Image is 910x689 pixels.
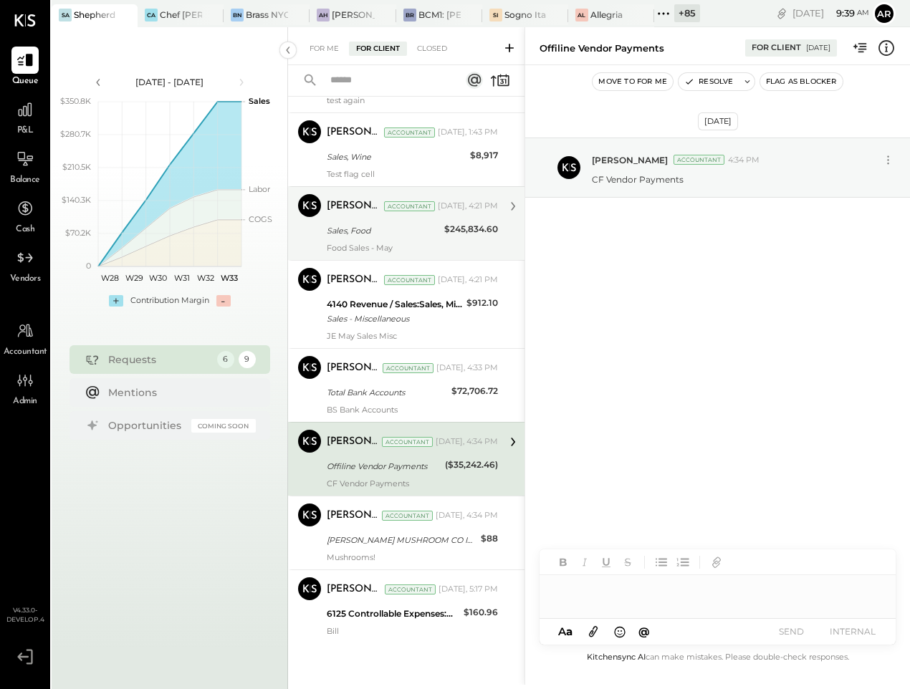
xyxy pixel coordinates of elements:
[16,223,34,236] span: Cash
[762,622,820,641] button: SEND
[12,75,39,88] span: Queue
[1,195,49,236] a: Cash
[445,458,498,472] div: ($35,242.46)
[592,154,668,166] span: [PERSON_NAME]
[10,273,41,286] span: Vendors
[327,361,380,375] div: [PERSON_NAME]
[418,9,461,21] div: BCM1: [PERSON_NAME] Kitchen Bar Market
[327,243,498,253] div: Food Sales - May
[145,9,158,21] div: CA
[436,510,498,521] div: [DATE], 4:34 PM
[109,295,123,307] div: +
[10,174,40,187] span: Balance
[86,261,91,271] text: 0
[674,553,692,572] button: Ordered List
[109,76,231,88] div: [DATE] - [DATE]
[327,223,440,238] div: Sales, Food
[383,363,434,373] div: Accountant
[327,552,498,562] div: Mushrooms!
[327,150,466,164] div: Sales, Wine
[327,199,381,213] div: [PERSON_NAME]
[638,625,650,638] span: @
[873,2,896,25] button: Ar
[62,162,91,172] text: $210.5K
[59,9,72,21] div: Sa
[327,273,381,287] div: [PERSON_NAME]
[327,533,476,547] div: [PERSON_NAME] MUSHROOM CO INC
[60,96,91,106] text: $350.8K
[385,584,436,594] div: Accountant
[217,351,234,368] div: 6
[327,385,447,400] div: Total Bank Accounts
[1,317,49,359] a: Accountant
[590,9,623,21] div: Allegria
[327,331,498,341] div: JE May Sales Misc
[384,201,435,211] div: Accountant
[481,531,498,546] div: $88
[160,9,202,21] div: Chef [PERSON_NAME]'s Vineyard Restaurant and Bar
[775,6,789,21] div: copy link
[191,419,256,433] div: Coming Soon
[65,228,91,238] text: $70.2K
[1,145,49,187] a: Balance
[221,273,238,283] text: W33
[618,553,637,572] button: Strikethrough
[464,605,498,620] div: $160.96
[382,511,433,521] div: Accountant
[1,96,49,138] a: P&L
[384,275,435,285] div: Accountant
[1,244,49,286] a: Vendors
[327,169,498,179] div: Test flag cell
[554,553,573,572] button: Bold
[592,173,684,185] p: CF Vendor Payments
[436,436,498,448] div: [DATE], 4:34 PM
[327,405,498,415] div: BS Bank Accounts
[806,43,830,53] div: [DATE]
[451,384,498,398] div: $72,706.72
[108,352,210,367] div: Requests
[249,184,270,194] text: Labor
[674,4,700,22] div: + 85
[436,362,498,374] div: [DATE], 4:33 PM
[679,73,739,90] button: Resolve
[302,42,346,56] div: For Me
[239,351,256,368] div: 9
[824,622,881,641] button: INTERNAL
[197,273,214,283] text: W32
[384,127,435,138] div: Accountant
[216,295,231,307] div: -
[130,295,209,307] div: Contribution Margin
[108,385,249,400] div: Mentions
[327,312,462,326] div: Sales - Miscellaneous
[332,9,374,21] div: [PERSON_NAME] Hoboken
[540,42,664,55] div: Offiline Vendor Payments
[504,9,547,21] div: Sogno Italian
[349,42,407,56] div: For Client
[382,437,433,447] div: Accountant
[438,274,498,286] div: [DATE], 4:21 PM
[707,553,726,572] button: Add URL
[470,148,498,163] div: $8,917
[4,346,47,359] span: Accountant
[652,553,671,572] button: Unordered List
[327,459,441,473] div: Offiline Vendor Payments
[327,509,379,523] div: [PERSON_NAME]
[327,125,381,140] div: [PERSON_NAME]
[249,96,270,106] text: Sales
[246,9,288,21] div: Brass NYC
[439,584,498,595] div: [DATE], 5:17 PM
[173,273,189,283] text: W31
[327,435,379,449] div: [PERSON_NAME]
[101,273,119,283] text: W28
[674,155,724,165] div: Accountant
[410,42,454,56] div: Closed
[575,553,594,572] button: Italic
[327,607,459,621] div: 6125 Controllable Expenses:Direct Operating Expenses:Restaurant Supplies
[760,73,843,90] button: Flag as Blocker
[125,273,143,283] text: W29
[327,626,498,636] div: Bill
[327,297,462,312] div: 4140 Revenue / Sales:Sales, Miscellaneous
[327,95,498,105] div: test again
[231,9,244,21] div: BN
[438,201,498,212] div: [DATE], 4:21 PM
